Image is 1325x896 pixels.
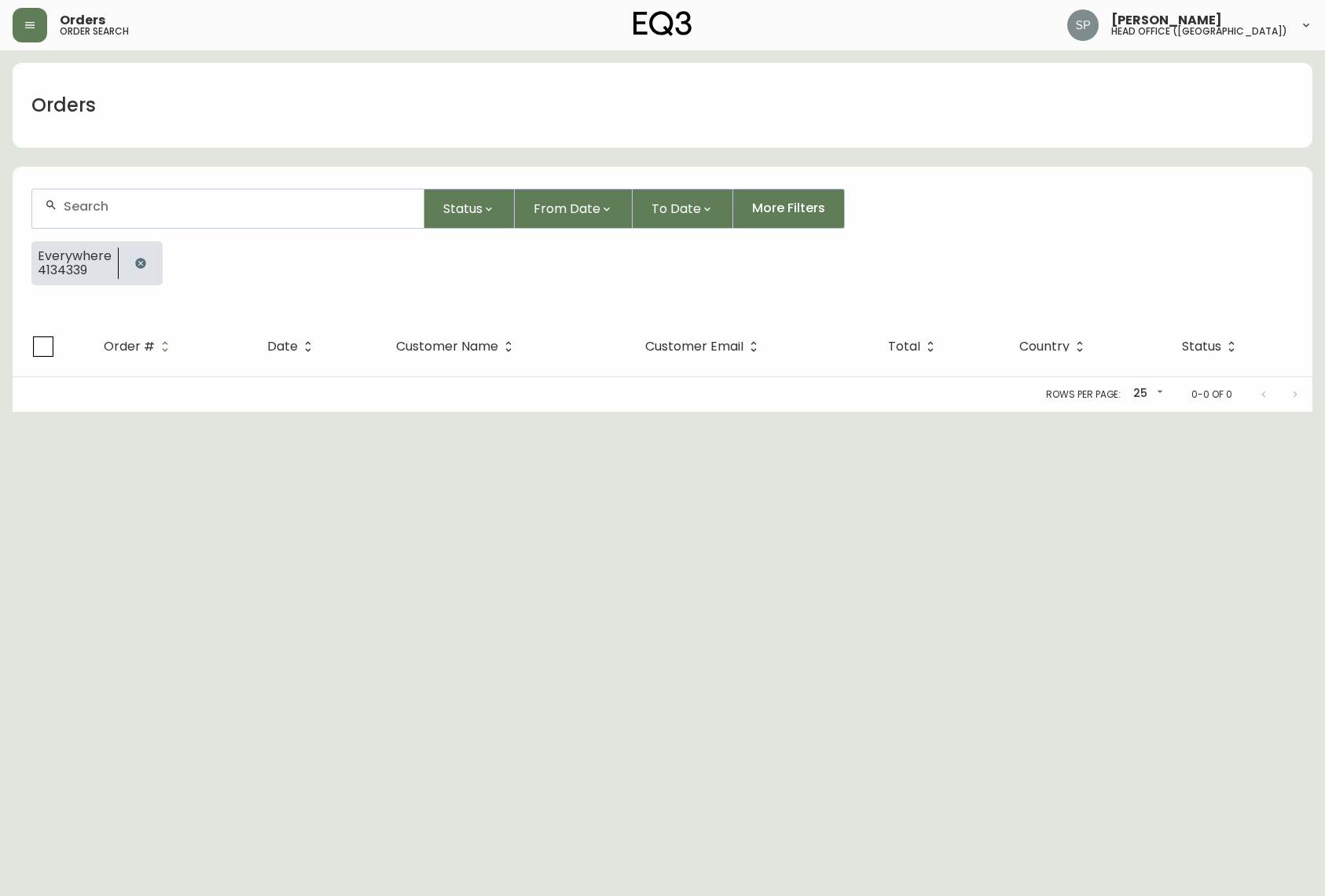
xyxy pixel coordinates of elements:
[1182,340,1242,354] span: Status
[104,340,175,354] span: Order #
[267,340,318,354] span: Date
[31,92,96,119] h1: Orders
[1191,387,1232,402] p: 0-0 of 0
[60,27,129,36] h5: order search
[267,342,298,351] span: Date
[396,340,519,354] span: Customer Name
[1019,342,1070,351] span: Country
[633,189,733,229] button: To Date
[888,340,941,354] span: Total
[534,199,600,218] span: From Date
[1019,340,1090,354] span: Country
[1111,14,1222,27] span: [PERSON_NAME]
[888,342,920,351] span: Total
[1046,387,1121,402] p: Rows per page:
[515,189,633,229] button: From Date
[1127,381,1166,407] div: 25
[1182,342,1221,351] span: Status
[752,200,825,217] span: More Filters
[38,249,112,263] span: Everywhere
[443,199,483,218] span: Status
[424,189,515,229] button: Status
[1111,27,1287,36] h5: head office ([GEOGRAPHIC_DATA])
[38,263,112,277] span: 4134339
[633,11,692,36] img: logo
[645,340,764,354] span: Customer Email
[1067,9,1099,41] img: 0cb179e7bf3690758a1aaa5f0aafa0b4
[651,199,701,218] span: To Date
[104,342,155,351] span: Order #
[396,342,498,351] span: Customer Name
[733,189,845,229] button: More Filters
[64,199,411,214] input: Search
[60,14,105,27] span: Orders
[645,342,743,351] span: Customer Email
